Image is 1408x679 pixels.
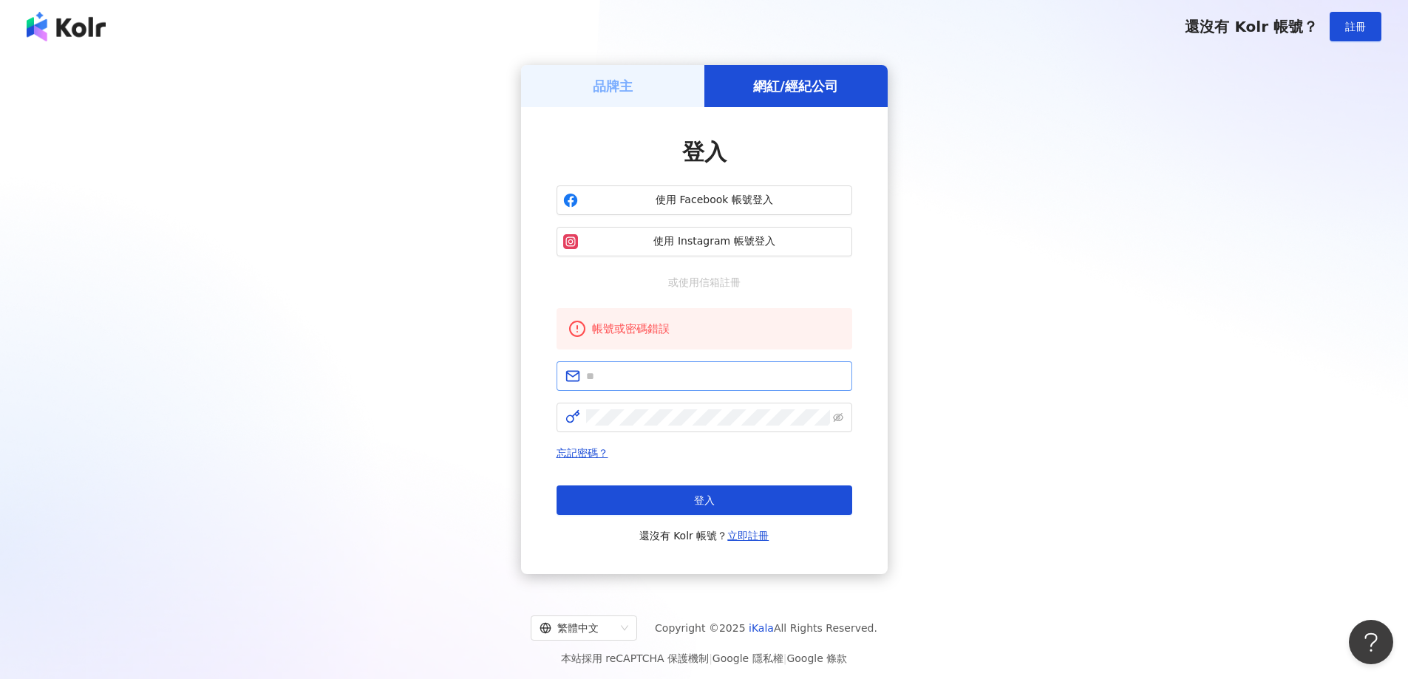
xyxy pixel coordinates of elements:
[592,320,840,338] div: 帳號或密碼錯誤
[783,652,787,664] span: |
[593,77,633,95] h5: 品牌主
[694,494,715,506] span: 登入
[557,185,852,215] button: 使用 Facebook 帳號登入
[753,77,838,95] h5: 網紅/經紀公司
[712,652,783,664] a: Google 隱私權
[1345,21,1366,33] span: 註冊
[557,485,852,515] button: 登入
[1330,12,1381,41] button: 註冊
[557,447,608,459] a: 忘記密碼？
[1185,18,1318,35] span: 還沒有 Kolr 帳號？
[540,616,615,640] div: 繁體中文
[584,234,846,249] span: 使用 Instagram 帳號登入
[655,619,877,637] span: Copyright © 2025 All Rights Reserved.
[27,12,106,41] img: logo
[557,227,852,256] button: 使用 Instagram 帳號登入
[709,652,712,664] span: |
[786,652,847,664] a: Google 條款
[561,649,847,667] span: 本站採用 reCAPTCHA 保護機制
[584,193,846,208] span: 使用 Facebook 帳號登入
[658,274,751,290] span: 或使用信箱註冊
[833,412,843,423] span: eye-invisible
[682,139,727,165] span: 登入
[727,530,769,542] a: 立即註冊
[1349,620,1393,664] iframe: Help Scout Beacon - Open
[639,527,769,545] span: 還沒有 Kolr 帳號？
[749,622,774,634] a: iKala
